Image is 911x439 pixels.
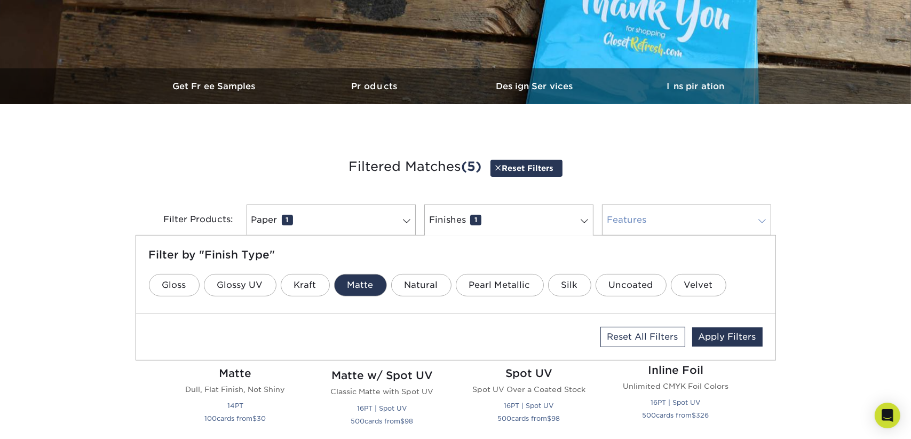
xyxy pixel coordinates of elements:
a: Features [602,205,771,236]
small: cards from [351,417,414,425]
a: Products [296,68,456,104]
h2: Spot UV [469,367,590,380]
span: (5) [462,159,482,174]
span: 30 [257,414,266,422]
small: cards from [205,414,266,422]
small: 14PT [227,402,243,410]
small: cards from [498,414,560,422]
span: 500 [498,414,512,422]
h2: Inline Foil [615,364,736,377]
span: 1 [470,215,481,225]
span: 326 [696,411,709,419]
a: Finishes1 [424,205,593,236]
a: Reset Filters [490,160,563,176]
span: 500 [643,411,656,419]
div: Open Intercom Messenger [875,403,900,428]
div: Filter Products: [136,205,242,236]
p: Spot UV Over a Coated Stock [469,384,590,395]
p: Unlimited CMYK Foil Colors [615,381,736,391]
a: Uncoated [596,274,667,296]
span: 1 [282,215,293,225]
a: Glossy UV [204,274,276,296]
span: 98 [552,414,560,422]
h3: Design Services [456,81,616,91]
a: Gloss [149,274,200,296]
span: $ [548,414,552,422]
a: Inspiration [616,68,776,104]
p: Dull, Flat Finish, Not Shiny [175,384,296,395]
a: Natural [391,274,451,296]
small: 16PT | Spot UV [504,402,554,410]
h3: Inspiration [616,81,776,91]
h2: Matte w/ Spot UV [322,369,443,382]
a: Velvet [671,274,726,296]
a: Reset All Filters [600,327,685,347]
a: Pearl Metallic [456,274,544,296]
a: Matte [334,274,387,296]
h2: Matte [175,367,296,380]
a: Apply Filters [692,327,763,347]
a: Kraft [281,274,330,296]
span: $ [253,414,257,422]
h3: Get Free Samples [136,81,296,91]
span: $ [401,417,405,425]
small: cards from [643,411,709,419]
span: 100 [205,414,217,422]
a: Design Services [456,68,616,104]
small: 16PT | Spot UV [358,404,407,412]
a: Silk [548,274,591,296]
h3: Filtered Matches [144,143,768,192]
a: Get Free Samples [136,68,296,104]
span: $ [692,411,696,419]
span: 98 [405,417,414,425]
small: 16PT | Spot UV [651,398,701,406]
h3: Products [296,81,456,91]
h5: Filter by "Finish Type" [149,248,763,261]
span: 500 [351,417,365,425]
a: Paper1 [247,205,416,236]
p: Classic Matte with Spot UV [322,386,443,397]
